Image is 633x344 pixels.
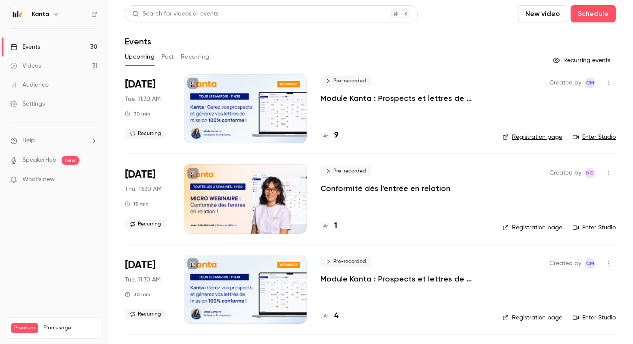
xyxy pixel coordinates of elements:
[125,110,150,117] div: 30 min
[320,220,337,232] a: 1
[503,313,562,322] a: Registration page
[62,156,79,165] span: new
[10,43,40,51] div: Events
[549,78,581,88] span: Created by
[549,258,581,269] span: Created by
[87,176,97,184] iframe: Noticeable Trigger
[320,274,489,284] a: Module Kanta : Prospects et lettres de mission
[518,5,567,22] button: New video
[10,100,45,108] div: Settings
[125,128,166,139] span: Recurring
[11,323,38,333] span: Premium
[334,220,337,232] h4: 1
[586,168,594,178] span: NG
[334,130,338,141] h4: 9
[573,133,616,141] a: Enter Studio
[503,223,562,232] a: Registration page
[10,136,97,145] li: help-dropdown-opener
[181,50,210,64] button: Recurring
[334,310,338,322] h4: 4
[125,258,155,272] span: [DATE]
[549,168,581,178] span: Created by
[573,223,616,232] a: Enter Studio
[571,5,616,22] button: Schedule
[125,74,170,143] div: Sep 16 Tue, 11:30 AM (Europe/Paris)
[503,133,562,141] a: Registration page
[125,95,161,103] span: Tue, 11:30 AM
[320,93,489,103] a: Module Kanta : Prospects et lettres de mission
[125,275,161,284] span: Tue, 11:30 AM
[125,185,161,194] span: Thu, 11:30 AM
[320,310,338,322] a: 4
[320,183,450,194] a: Conformité dès l'entrée en relation
[10,62,41,70] div: Videos
[125,309,166,319] span: Recurring
[125,255,170,324] div: Sep 23 Tue, 11:30 AM (Europe/Paris)
[132,9,218,19] div: Search for videos or events
[585,258,595,269] span: Charlotte MARTEL
[125,219,166,229] span: Recurring
[161,50,174,64] button: Past
[22,156,56,165] a: SpeakerHub
[573,313,616,322] a: Enter Studio
[125,164,170,233] div: Sep 18 Thu, 11:30 AM (Europe/Paris)
[125,50,155,64] button: Upcoming
[320,256,371,267] span: Pre-recorded
[125,168,155,181] span: [DATE]
[320,130,338,141] a: 9
[549,53,616,67] button: Recurring events
[43,325,97,331] span: Plan usage
[125,36,151,47] h1: Events
[10,81,49,89] div: Audience
[320,76,371,86] span: Pre-recorded
[320,166,371,176] span: Pre-recorded
[125,200,149,207] div: 15 min
[32,10,49,19] h6: Kanta
[585,168,595,178] span: Nicolas Guitard
[586,258,594,269] span: CM
[586,78,594,88] span: CM
[125,78,155,91] span: [DATE]
[125,291,150,298] div: 30 min
[22,175,55,184] span: What's new
[22,136,35,145] span: Help
[11,7,25,21] img: Kanta
[585,78,595,88] span: Charlotte MARTEL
